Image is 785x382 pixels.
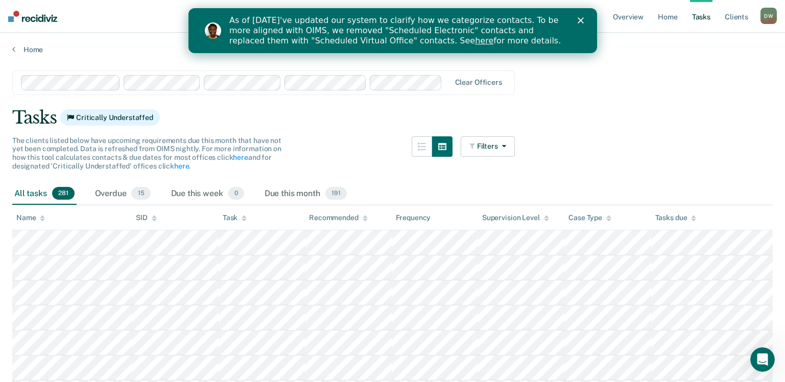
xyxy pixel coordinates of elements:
[12,107,773,128] div: Tasks
[8,11,57,22] img: Recidiviz
[760,8,777,24] div: D W
[12,45,773,54] a: Home
[12,183,77,205] div: All tasks281
[228,187,244,200] span: 0
[287,28,305,37] a: here
[52,187,75,200] span: 281
[16,213,45,222] div: Name
[174,162,189,170] a: here
[309,213,367,222] div: Recommended
[455,78,502,87] div: Clear officers
[760,8,777,24] button: DW
[263,183,349,205] div: Due this month191
[655,213,697,222] div: Tasks due
[223,213,247,222] div: Task
[188,8,597,53] iframe: Intercom live chat banner
[131,187,150,200] span: 15
[93,183,153,205] div: Overdue15
[461,136,515,157] button: Filters
[60,109,160,126] span: Critically Understaffed
[482,213,549,222] div: Supervision Level
[12,136,281,170] span: The clients listed below have upcoming requirements due this month that have not yet been complet...
[750,347,775,372] iframe: Intercom live chat
[233,153,248,161] a: here
[169,183,246,205] div: Due this week0
[136,213,157,222] div: SID
[396,213,431,222] div: Frequency
[568,213,611,222] div: Case Type
[389,9,399,15] div: Close
[325,187,347,200] span: 191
